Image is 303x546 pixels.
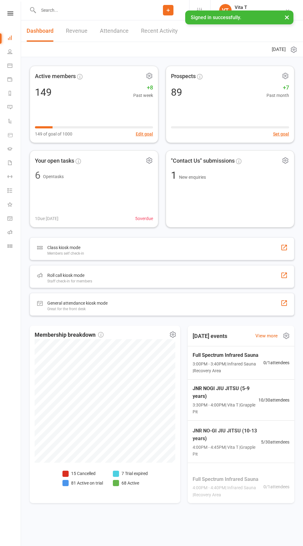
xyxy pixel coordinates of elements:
span: +7 [267,83,289,92]
div: Vita T [235,5,271,10]
div: 6 [35,170,41,180]
li: 15 Cancelled [62,470,103,477]
span: 149 of goal of 1000 [35,131,72,137]
a: Recent Activity [141,20,178,42]
span: 1 [171,169,179,181]
div: Great for the front desk [47,307,108,311]
a: What's New [7,198,21,212]
div: Class kiosk mode [47,244,84,251]
span: 0 / 1 attendees [263,359,289,366]
a: General attendance kiosk mode [7,212,21,226]
span: Signed in successfully. [191,15,241,20]
span: +8 [133,83,153,92]
span: Membership breakdown [35,331,104,340]
a: People [7,45,21,59]
span: 10 / 30 attendees [258,397,289,403]
span: Open tasks [43,174,64,179]
span: 1 Due [DATE] [35,215,58,222]
button: Edit goal [136,131,153,137]
div: General attendance kiosk mode [47,299,108,307]
div: Members self check-in [47,251,84,256]
span: Full Spectrum Infrared Sauna [193,475,263,483]
div: 89 [171,87,182,97]
div: Staff check-in for members [47,279,92,283]
a: Class kiosk mode [7,240,21,254]
div: 149 [35,87,52,97]
a: Roll call kiosk mode [7,226,21,240]
button: Set goal [273,131,289,137]
a: Revenue [66,20,87,42]
a: Calendar [7,59,21,73]
span: JNR NO-GI JIU JITSU (10-13 years) [193,427,261,443]
a: Payments [7,73,21,87]
span: Full Spectrum Infrared Sauna [193,351,263,359]
span: "Contact Us" submissions [171,156,235,165]
button: × [281,10,292,24]
span: [DATE] [272,46,286,53]
span: Past month [267,92,289,99]
span: Prospects [171,72,196,81]
span: JNR NOGI JIU JITSU (5-9 years) [193,385,258,400]
a: Dashboard [27,20,53,42]
li: 7 Trial expired [113,470,148,477]
span: 3:30PM - 4:00PM | Vita T | Grapple Pit [193,402,258,415]
div: Southpac Strength [235,10,271,16]
a: Product Sales [7,129,21,143]
span: 3:00PM - 3:40PM | Infrared Sauna | Recovery Area [193,361,263,374]
span: 4:00PM - 4:40PM | Infrared Sauna | Recovery Area [193,484,263,498]
a: Attendance [100,20,129,42]
a: View more [255,332,278,340]
span: Active members [35,72,76,81]
span: 5 overdue [135,215,153,222]
span: 0 / 1 attendees [263,483,289,490]
a: Reports [7,87,21,101]
span: 4:00PM - 4:45PM | Vita T | Grapple Pit [193,444,261,458]
div: Roll call kiosk mode [47,272,92,279]
span: 5 / 30 attendees [261,439,289,445]
span: Past week [133,92,153,99]
span: New enquiries [179,175,206,180]
div: VT [219,4,232,16]
input: Search... [36,6,147,15]
h3: [DATE] events [188,331,232,342]
li: 68 Active [113,480,148,486]
span: Your open tasks [35,156,74,165]
li: 81 Active on trial [62,480,103,486]
a: Dashboard [7,31,21,45]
